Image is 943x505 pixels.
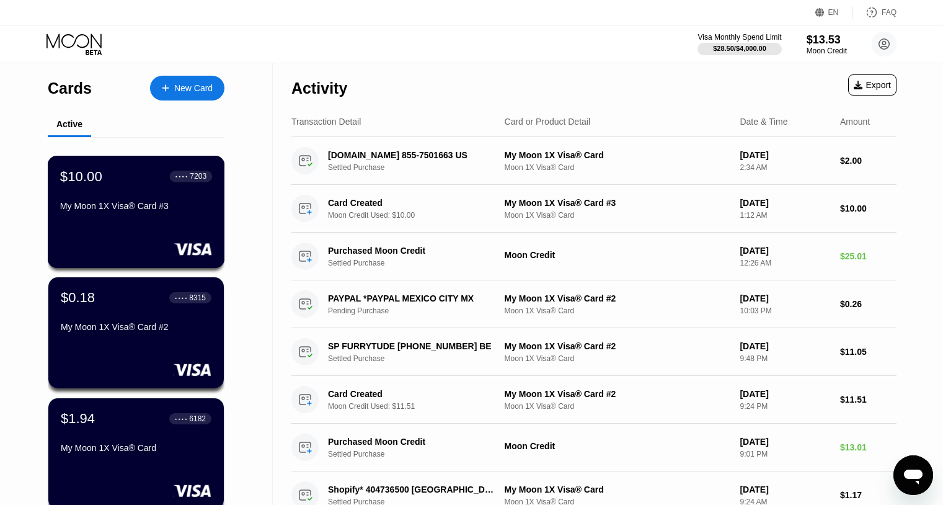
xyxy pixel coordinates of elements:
[840,395,897,404] div: $11.51
[807,47,847,55] div: Moon Credit
[893,455,933,495] iframe: Button to launch messaging window, conversation in progress
[853,6,897,19] div: FAQ
[505,250,730,260] div: Moon Credit
[840,490,897,500] div: $1.17
[740,437,830,447] div: [DATE]
[740,450,830,458] div: 9:01 PM
[840,251,897,261] div: $25.01
[840,442,897,452] div: $13.01
[740,293,830,303] div: [DATE]
[60,168,102,184] div: $10.00
[505,485,730,494] div: My Moon 1X Visa® Card
[48,277,224,388] div: $0.18● ● ● ●8315My Moon 1X Visa® Card #2
[328,437,498,447] div: Purchased Moon Credit
[189,293,206,302] div: 8315
[328,246,498,256] div: Purchased Moon Credit
[840,117,870,127] div: Amount
[505,293,730,303] div: My Moon 1X Visa® Card #2
[291,280,897,328] div: PAYPAL *PAYPAL MEXICO CITY MXPending PurchaseMy Moon 1X Visa® Card #2Moon 1X Visa® Card[DATE]10:0...
[848,74,897,96] div: Export
[48,79,92,97] div: Cards
[854,80,891,90] div: Export
[505,441,730,451] div: Moon Credit
[150,76,224,101] div: New Card
[505,163,730,172] div: Moon 1X Visa® Card
[190,172,206,181] div: 7203
[291,137,897,185] div: [DOMAIN_NAME] 855-7501663 USSettled PurchaseMy Moon 1X Visa® CardMoon 1X Visa® Card[DATE]2:34 AM$...
[840,299,897,309] div: $0.26
[505,306,730,315] div: Moon 1X Visa® Card
[328,163,511,172] div: Settled Purchase
[291,376,897,424] div: Card CreatedMoon Credit Used: $11.51My Moon 1X Visa® Card #2Moon 1X Visa® Card[DATE]9:24 PM$11.51
[505,402,730,411] div: Moon 1X Visa® Card
[840,347,897,357] div: $11.05
[61,411,95,427] div: $1.94
[56,119,82,129] div: Active
[740,402,830,411] div: 9:24 PM
[740,354,830,363] div: 9:48 PM
[328,150,498,160] div: [DOMAIN_NAME] 855-7501663 US
[328,402,511,411] div: Moon Credit Used: $11.51
[740,306,830,315] div: 10:03 PM
[505,150,730,160] div: My Moon 1X Visa® Card
[697,33,781,42] div: Visa Monthly Spend Limit
[328,211,511,220] div: Moon Credit Used: $10.00
[840,156,897,166] div: $2.00
[328,198,498,208] div: Card Created
[291,79,347,97] div: Activity
[505,198,730,208] div: My Moon 1X Visa® Card #3
[61,443,211,453] div: My Moon 1X Visa® Card
[815,6,853,19] div: EN
[740,389,830,399] div: [DATE]
[740,341,830,351] div: [DATE]
[740,198,830,208] div: [DATE]
[175,174,188,178] div: ● ● ● ●
[175,417,187,421] div: ● ● ● ●
[174,83,213,94] div: New Card
[328,341,498,351] div: SP FURRYTUDE [PHONE_NUMBER] BE
[740,163,830,172] div: 2:34 AM
[328,259,511,267] div: Settled Purchase
[291,185,897,233] div: Card CreatedMoon Credit Used: $10.00My Moon 1X Visa® Card #3Moon 1X Visa® Card[DATE]1:12 AM$10.00
[807,34,847,47] div: $13.53
[505,117,591,127] div: Card or Product Detail
[740,117,787,127] div: Date & Time
[740,485,830,494] div: [DATE]
[328,354,511,363] div: Settled Purchase
[175,296,187,300] div: ● ● ● ●
[740,150,830,160] div: [DATE]
[505,389,730,399] div: My Moon 1X Visa® Card #2
[840,203,897,213] div: $10.00
[505,211,730,220] div: Moon 1X Visa® Card
[740,259,830,267] div: 12:26 AM
[48,156,224,267] div: $10.00● ● ● ●7203My Moon 1X Visa® Card #3
[740,246,830,256] div: [DATE]
[291,233,897,280] div: Purchased Moon CreditSettled PurchaseMoon Credit[DATE]12:26 AM$25.01
[60,201,212,211] div: My Moon 1X Visa® Card #3
[61,322,211,332] div: My Moon 1X Visa® Card #2
[291,117,361,127] div: Transaction Detail
[189,414,206,423] div: 6182
[328,450,511,458] div: Settled Purchase
[328,389,498,399] div: Card Created
[713,45,766,52] div: $28.50 / $4,000.00
[328,306,511,315] div: Pending Purchase
[61,290,95,306] div: $0.18
[328,485,498,494] div: Shopify* 404736500 [GEOGRAPHIC_DATA] IE
[697,33,781,55] div: Visa Monthly Spend Limit$28.50/$4,000.00
[505,354,730,363] div: Moon 1X Visa® Card
[328,293,498,303] div: PAYPAL *PAYPAL MEXICO CITY MX
[807,34,847,55] div: $13.53Moon Credit
[291,328,897,376] div: SP FURRYTUDE [PHONE_NUMBER] BESettled PurchaseMy Moon 1X Visa® Card #2Moon 1X Visa® Card[DATE]9:4...
[740,211,830,220] div: 1:12 AM
[882,8,897,17] div: FAQ
[505,341,730,351] div: My Moon 1X Visa® Card #2
[291,424,897,471] div: Purchased Moon CreditSettled PurchaseMoon Credit[DATE]9:01 PM$13.01
[828,8,839,17] div: EN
